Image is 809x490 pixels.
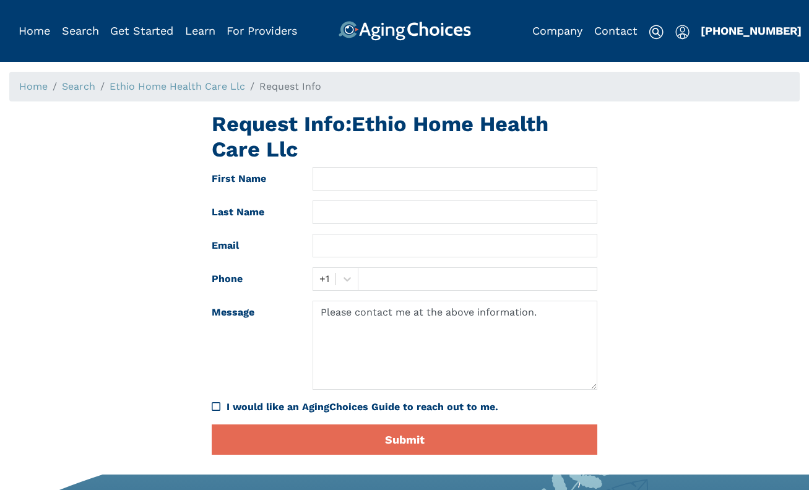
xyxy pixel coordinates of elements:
[62,21,99,41] div: Popover trigger
[701,24,802,37] a: [PHONE_NUMBER]
[202,234,303,257] label: Email
[110,80,245,92] a: Ethio Home Health Care Llc
[19,80,48,92] a: Home
[313,301,597,390] textarea: Please contact me at the above information.
[675,21,690,41] div: Popover trigger
[62,24,99,37] a: Search
[649,25,664,40] img: search-icon.svg
[19,24,50,37] a: Home
[62,80,95,92] a: Search
[259,80,321,92] span: Request Info
[9,72,800,101] nav: breadcrumb
[227,24,297,37] a: For Providers
[227,400,598,415] div: I would like an AgingChoices Guide to reach out to me.
[202,301,303,390] label: Message
[212,400,598,415] div: I would like an AgingChoices Guide to reach out to me.
[185,24,215,37] a: Learn
[338,21,470,41] img: AgingChoices
[202,167,303,191] label: First Name
[675,25,690,40] img: user-icon.svg
[594,24,638,37] a: Contact
[532,24,582,37] a: Company
[202,200,303,224] label: Last Name
[110,24,173,37] a: Get Started
[212,424,598,455] button: Submit
[202,267,303,291] label: Phone
[212,111,598,162] h1: Request Info: Ethio Home Health Care Llc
